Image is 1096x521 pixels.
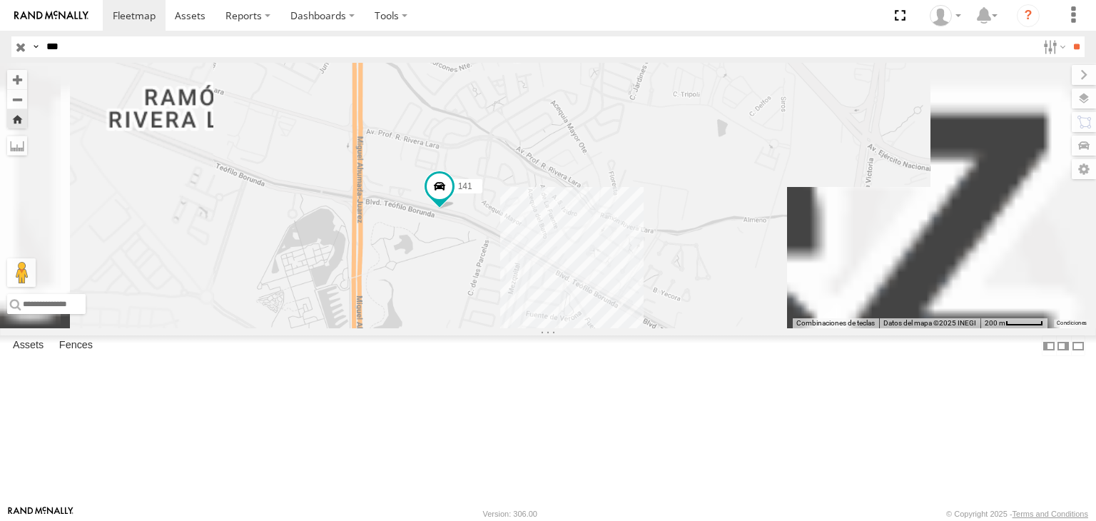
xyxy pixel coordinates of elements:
[8,507,73,521] a: Visit our Website
[980,318,1047,328] button: Escala del mapa: 200 m por 49 píxeles
[14,11,88,21] img: rand-logo.svg
[1013,510,1088,518] a: Terms and Conditions
[7,109,27,128] button: Zoom Home
[7,258,36,287] button: Arrastra el hombrecito naranja al mapa para abrir Street View
[946,510,1088,518] div: © Copyright 2025 -
[1071,335,1085,356] label: Hide Summary Table
[1072,159,1096,179] label: Map Settings
[796,318,875,328] button: Combinaciones de teclas
[458,181,472,191] span: 141
[6,336,51,356] label: Assets
[1056,335,1070,356] label: Dock Summary Table to the Right
[1017,4,1040,27] i: ?
[7,89,27,109] button: Zoom out
[1042,335,1056,356] label: Dock Summary Table to the Left
[52,336,100,356] label: Fences
[30,36,41,57] label: Search Query
[7,136,27,156] label: Measure
[1057,320,1087,326] a: Condiciones (se abre en una nueva pestaña)
[925,5,966,26] div: Irving Rodriguez
[483,510,537,518] div: Version: 306.00
[1037,36,1068,57] label: Search Filter Options
[883,319,976,327] span: Datos del mapa ©2025 INEGI
[7,70,27,89] button: Zoom in
[985,319,1005,327] span: 200 m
